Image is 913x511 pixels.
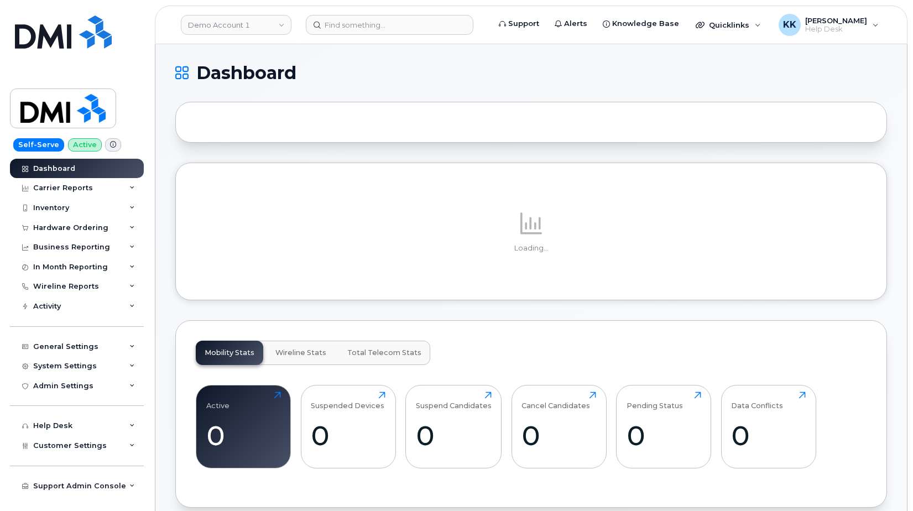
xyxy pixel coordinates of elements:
div: 0 [521,419,596,452]
div: Data Conflicts [731,392,783,410]
div: Suspended Devices [311,392,384,410]
p: Loading... [196,243,867,253]
div: 0 [206,419,281,452]
a: Cancel Candidates0 [521,392,596,462]
div: 0 [627,419,701,452]
div: Suspend Candidates [416,392,492,410]
span: Total Telecom Stats [347,348,421,357]
a: Suspended Devices0 [311,392,385,462]
span: Wireline Stats [275,348,326,357]
a: Suspend Candidates0 [416,392,492,462]
div: Active [206,392,229,410]
div: 0 [311,419,385,452]
span: Dashboard [196,65,296,81]
div: Pending Status [627,392,683,410]
a: Pending Status0 [627,392,701,462]
div: 0 [416,419,492,452]
div: Cancel Candidates [521,392,590,410]
a: Active0 [206,392,281,462]
div: 0 [731,419,806,452]
a: Data Conflicts0 [731,392,806,462]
